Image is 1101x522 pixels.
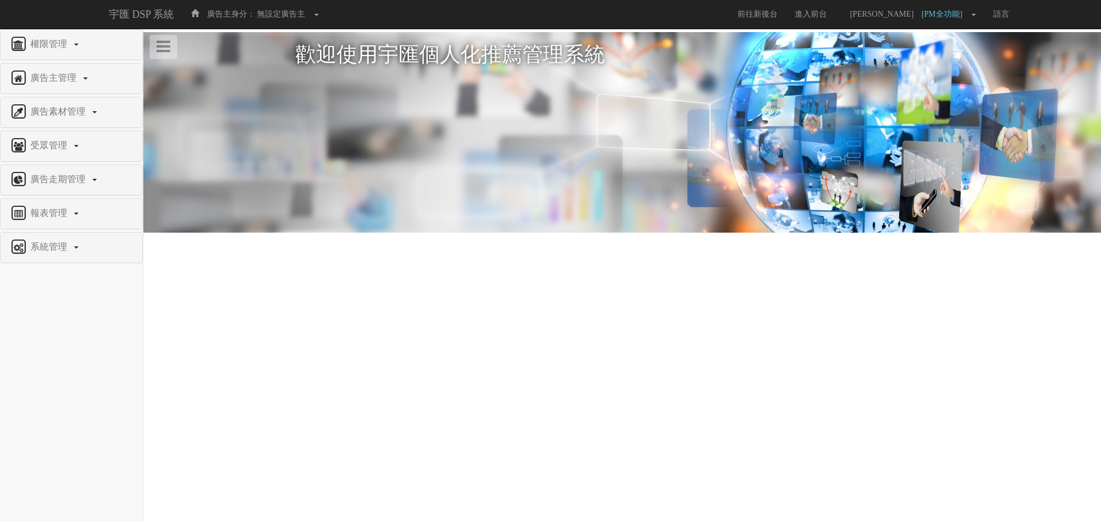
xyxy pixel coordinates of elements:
[28,242,73,252] span: 系統管理
[257,10,305,18] span: 無設定廣告主
[9,171,134,189] a: 廣告走期管理
[9,238,134,257] a: 系統管理
[9,137,134,155] a: 受眾管理
[28,107,91,116] span: 廣告素材管理
[295,44,949,66] h1: 歡迎使用宇匯個人化推薦管理系統
[28,39,73,49] span: 權限管理
[9,69,134,88] a: 廣告主管理
[844,10,919,18] span: [PERSON_NAME]
[28,73,82,83] span: 廣告主管理
[28,174,91,184] span: 廣告走期管理
[28,208,73,218] span: 報表管理
[207,10,255,18] span: 廣告主身分：
[9,36,134,54] a: 權限管理
[922,10,969,18] span: [PM全功能]
[9,205,134,223] a: 報表管理
[9,103,134,121] a: 廣告素材管理
[28,140,73,150] span: 受眾管理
